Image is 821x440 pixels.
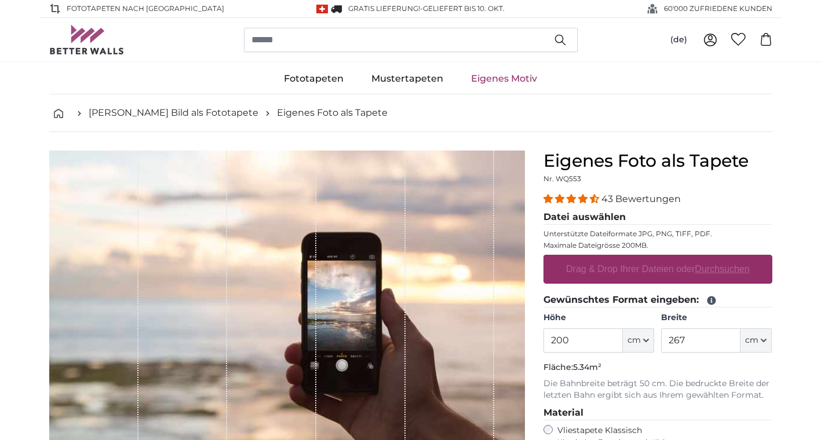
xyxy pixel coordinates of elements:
p: Maximale Dateigrösse 200MB. [543,241,772,250]
a: [PERSON_NAME] Bild als Fototapete [89,106,258,120]
a: Eigenes Foto als Tapete [277,106,388,120]
button: (de) [661,30,696,50]
span: Geliefert bis 10. Okt. [423,4,505,13]
button: cm [623,328,654,353]
button: cm [740,328,772,353]
legend: Datei auswählen [543,210,772,225]
nav: breadcrumbs [49,94,772,132]
legend: Gewünschtes Format eingeben: [543,293,772,307]
label: Höhe [543,312,654,324]
legend: Material [543,406,772,420]
label: Breite [661,312,772,324]
a: Fototapeten [270,64,357,94]
span: cm [745,335,758,346]
span: Fototapeten nach [GEOGRAPHIC_DATA] [67,3,224,14]
h1: Eigenes Foto als Tapete [543,151,772,171]
span: Nr. WQ553 [543,174,581,183]
a: Mustertapeten [357,64,457,94]
img: Betterwalls [49,25,125,54]
p: Fläche: [543,362,772,373]
span: 60'000 ZUFRIEDENE KUNDEN [664,3,772,14]
span: 5.34m² [573,362,601,372]
span: cm [627,335,641,346]
p: Die Bahnbreite beträgt 50 cm. Die bedruckte Breite der letzten Bahn ergibt sich aus Ihrem gewählt... [543,378,772,401]
span: 4.40 stars [543,193,601,204]
span: - [420,4,505,13]
p: Unterstützte Dateiformate JPG, PNG, TIFF, PDF. [543,229,772,239]
span: 43 Bewertungen [601,193,681,204]
a: Eigenes Motiv [457,64,551,94]
img: Schweiz [316,5,328,13]
span: GRATIS Lieferung! [348,4,420,13]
